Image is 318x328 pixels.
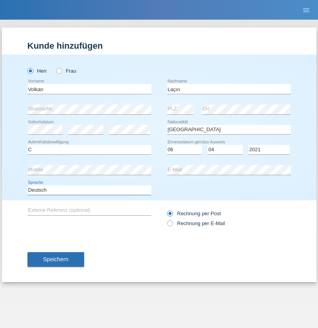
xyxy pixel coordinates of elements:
[28,41,291,51] h1: Kunde hinzufügen
[43,256,68,262] span: Speichern
[167,211,221,216] label: Rechnung per Post
[56,68,61,73] input: Frau
[28,68,47,74] label: Herr
[298,7,314,12] a: menu
[28,252,84,267] button: Speichern
[167,211,172,220] input: Rechnung per Post
[167,220,172,230] input: Rechnung per E-Mail
[167,220,225,226] label: Rechnung per E-Mail
[56,68,76,74] label: Frau
[302,6,310,14] i: menu
[28,68,33,73] input: Herr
